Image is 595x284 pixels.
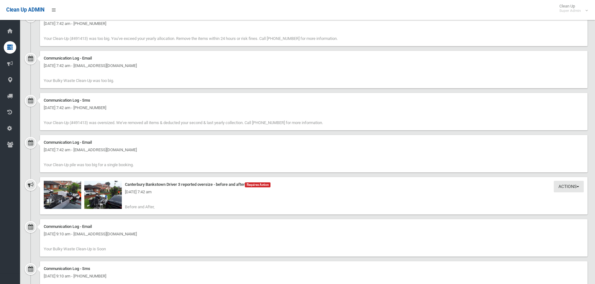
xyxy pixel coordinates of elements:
[44,223,584,230] div: Communication Log - Email
[44,162,134,167] span: Your Clean-Up pile was too big for a single booking.
[44,265,584,272] div: Communication Log - Sms
[44,104,584,112] div: [DATE] 7:42 am - [PHONE_NUMBER]
[44,247,106,251] span: Your Bulky Waste Clean-Up is Soon
[44,272,584,280] div: [DATE] 9:10 am - [PHONE_NUMBER]
[44,188,584,196] div: [DATE] 7:42 am
[44,62,584,70] div: [DATE] 7:42 am - [EMAIL_ADDRESS][DOMAIN_NAME]
[44,230,584,238] div: [DATE] 9:10 am - [EMAIL_ADDRESS][DOMAIN_NAME]
[554,181,584,192] button: Actions
[556,4,587,13] span: Clean Up
[44,20,584,27] div: [DATE] 7:42 am - [PHONE_NUMBER]
[245,182,270,187] span: Requires Action
[559,8,581,13] small: Super Admin
[44,36,338,41] span: Your Clean-Up (#491413) was too big. You've exceed your yearly allocation. Remove the items withi...
[44,97,584,104] div: Communication Log - Sms
[44,139,584,146] div: Communication Log - Email
[125,205,155,209] span: Before and After,
[44,146,584,154] div: [DATE] 7:42 am - [EMAIL_ADDRESS][DOMAIN_NAME]
[6,7,44,13] span: Clean Up ADMIN
[44,55,584,62] div: Communication Log - Email
[44,181,584,188] div: Canterbury Bankstown Driver 3 reported oversize - before and after
[84,181,122,209] img: 2025-10-1607.41.253271491549328339597.jpg
[44,78,114,83] span: Your Bulky Waste Clean-Up was too big.
[44,181,81,209] img: 2025-10-1607.29.47875495820017339633.jpg
[44,120,323,125] span: Your Clean-Up (#491413) was oversized. We've removed all items & deducted your second & last year...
